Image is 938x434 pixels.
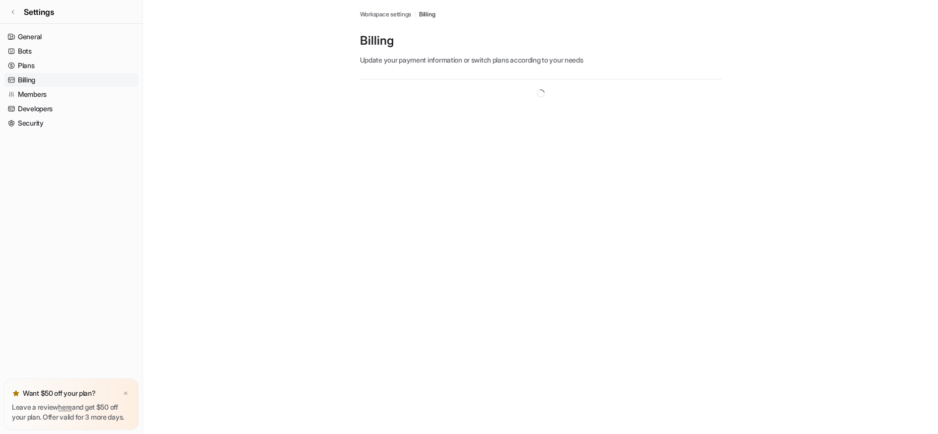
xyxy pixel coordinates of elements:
[12,402,131,422] p: Leave a review and get $50 off your plan. Offer valid for 3 more days.
[123,390,129,397] img: x
[4,30,139,44] a: General
[360,10,412,19] a: Workspace settings
[23,388,96,398] p: Want $50 off your plan?
[4,44,139,58] a: Bots
[58,403,72,411] a: here
[4,116,139,130] a: Security
[24,6,54,18] span: Settings
[4,73,139,87] a: Billing
[12,389,20,397] img: star
[4,59,139,72] a: Plans
[419,10,435,19] a: Billing
[360,55,722,65] p: Update your payment information or switch plans according to your needs
[4,87,139,101] a: Members
[414,10,416,19] span: /
[4,102,139,116] a: Developers
[360,33,722,49] p: Billing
